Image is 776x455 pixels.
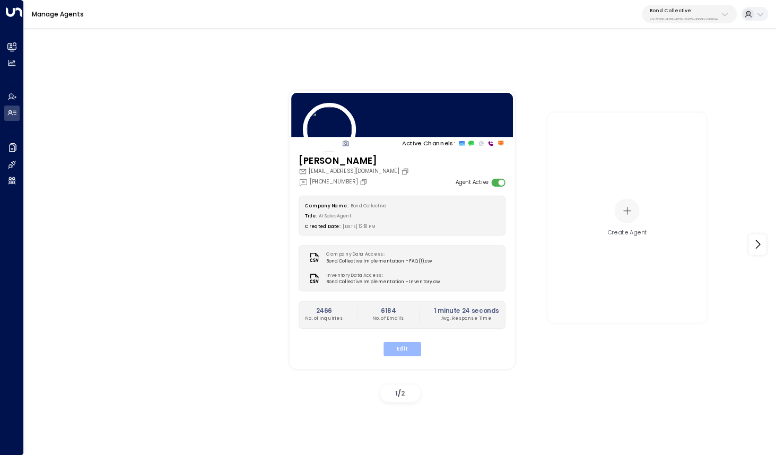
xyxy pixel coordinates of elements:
[326,258,431,265] span: Bond Collective Implementation - FAQ (1).csv
[433,306,499,315] h2: 1 minute 24 seconds
[305,213,317,219] label: Title:
[383,342,421,355] button: Edit
[305,306,343,315] h2: 2466
[401,389,405,398] span: 2
[380,384,420,402] div: /
[402,138,454,147] p: Active Channels:
[395,389,398,398] span: 1
[298,167,411,175] div: [EMAIL_ADDRESS][DOMAIN_NAME]
[607,228,647,237] div: Create Agent
[305,224,340,230] label: Created Date:
[342,224,375,230] span: [DATE] 12:18 PM
[642,5,737,23] button: Bond Collectivee5c8f306-7b86-487b-8d28-d066bc04964e
[650,7,718,14] p: Bond Collective
[305,315,343,322] p: No. of Inquiries
[32,10,84,19] a: Manage Agents
[302,102,355,155] img: 74_headshot.jpg
[350,203,386,208] span: Bond Collective
[433,315,499,322] p: Avg. Response Time
[372,315,404,322] p: No. of Emails
[319,213,351,219] span: AI Sales Agent
[305,203,348,208] label: Company Name:
[326,251,428,258] label: Company Data Access:
[372,306,404,315] h2: 6184
[326,272,435,279] label: Inventory Data Access:
[298,154,411,168] h3: [PERSON_NAME]
[326,278,440,285] span: Bond Collective Implementation - Inventory.csv
[401,167,411,175] button: Copy
[298,177,369,186] div: [PHONE_NUMBER]
[359,178,369,186] button: Copy
[455,178,488,186] label: Agent Active
[650,17,718,21] p: e5c8f306-7b86-487b-8d28-d066bc04964e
